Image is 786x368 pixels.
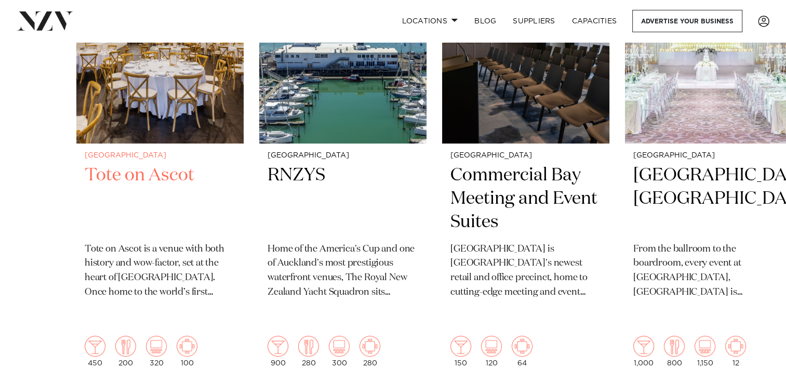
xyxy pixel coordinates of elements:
div: 280 [359,336,380,367]
img: theatre.png [481,336,502,357]
div: 120 [481,336,502,367]
a: SUPPLIERS [504,10,563,32]
small: [GEOGRAPHIC_DATA] [85,152,235,160]
img: dining.png [115,336,136,357]
img: cocktail.png [450,336,471,357]
div: 280 [298,336,319,367]
h2: Tote on Ascot [85,164,235,234]
a: Capacities [564,10,625,32]
div: 320 [146,336,167,367]
div: 200 [115,336,136,367]
small: [GEOGRAPHIC_DATA] [633,152,784,160]
img: cocktail.png [633,336,654,357]
h2: [GEOGRAPHIC_DATA], [GEOGRAPHIC_DATA] [633,164,784,234]
p: Tote on Ascot is a venue with both history and wow-factor, set at the heart of [GEOGRAPHIC_DATA].... [85,242,235,300]
div: 300 [329,336,350,367]
img: cocktail.png [268,336,288,357]
div: 1,150 [695,336,715,367]
div: 100 [177,336,197,367]
img: dining.png [298,336,319,357]
img: meeting.png [359,336,380,357]
div: 150 [450,336,471,367]
div: 450 [85,336,105,367]
img: theatre.png [695,336,715,357]
div: 64 [512,336,532,367]
p: [GEOGRAPHIC_DATA] is [GEOGRAPHIC_DATA]'s newest retail and office precinct, home to cutting-edge ... [450,242,601,300]
img: cocktail.png [85,336,105,357]
p: Home of the America's Cup and one of Auckland's most prestigious waterfront venues, The Royal New... [268,242,418,300]
div: 900 [268,336,288,367]
img: theatre.png [329,336,350,357]
a: Locations [393,10,466,32]
img: meeting.png [512,336,532,357]
img: meeting.png [725,336,746,357]
a: Advertise your business [632,10,742,32]
img: theatre.png [146,336,167,357]
img: dining.png [664,336,685,357]
h2: RNZYS [268,164,418,234]
small: [GEOGRAPHIC_DATA] [268,152,418,160]
div: 800 [664,336,685,367]
img: meeting.png [177,336,197,357]
img: nzv-logo.png [17,11,73,30]
div: 1,000 [633,336,654,367]
h2: Commercial Bay Meeting and Event Suites [450,164,601,234]
div: 12 [725,336,746,367]
small: [GEOGRAPHIC_DATA] [450,152,601,160]
p: From the ballroom to the boardroom, every event at [GEOGRAPHIC_DATA], [GEOGRAPHIC_DATA] is distin... [633,242,784,300]
a: BLOG [466,10,504,32]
